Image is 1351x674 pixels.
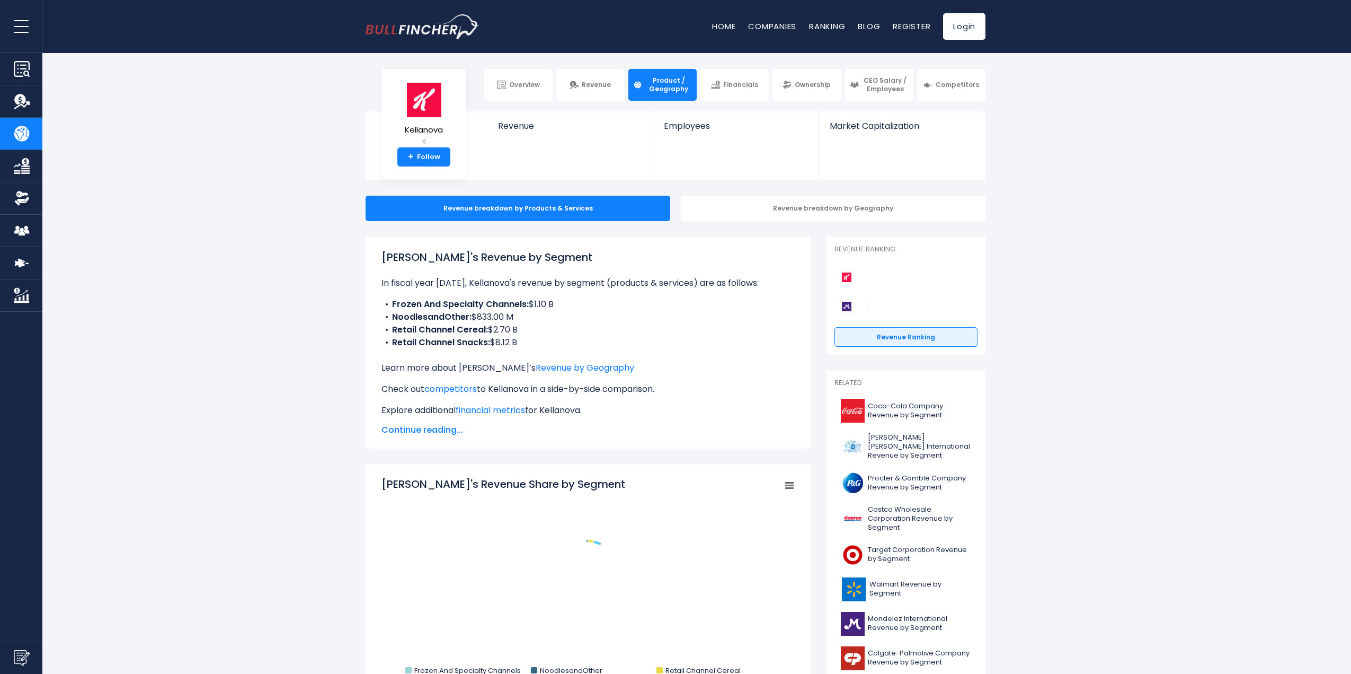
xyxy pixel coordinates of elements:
a: Employees [653,111,818,149]
img: Kellanova competitors logo [840,270,854,284]
p: Revenue Ranking [834,245,977,254]
b: Retail Channel Cereal: [392,323,488,336]
a: Coca-Cola Company Revenue by Segment [834,396,977,425]
span: Procter & Gamble Company Revenue by Segment [868,474,971,492]
a: Revenue [556,69,625,101]
a: Home [712,21,735,32]
img: COST logo [841,507,865,531]
span: Costco Wholesale Corporation Revenue by Segment [868,505,971,532]
a: Kellanova K [404,82,443,148]
span: Product / Geography [645,76,692,93]
img: bullfincher logo [366,14,479,39]
b: Retail Channel Snacks: [392,336,490,348]
div: Revenue breakdown by Geography [681,196,985,221]
span: Ownership [795,81,831,89]
a: Ranking [809,21,845,32]
b: NoodlesandOther: [392,311,472,323]
a: Blog [858,21,880,32]
a: Login [943,13,985,40]
a: Register [893,21,930,32]
tspan: [PERSON_NAME]'s Revenue Share by Segment [381,477,625,492]
a: Mondelez International Revenue by Segment [834,609,977,638]
img: Mondelez International competitors logo [840,300,854,313]
a: Procter & Gamble Company Revenue by Segment [834,468,977,497]
b: Frozen And Specialty Channels: [392,298,529,310]
a: Financials [700,69,769,101]
img: PM logo [841,435,865,459]
a: Revenue Ranking [834,327,977,347]
a: [PERSON_NAME] [PERSON_NAME] International Revenue by Segment [834,431,977,463]
a: competitors [424,383,477,395]
img: WMT logo [841,577,866,601]
p: Explore additional for Kellanova. [381,404,795,417]
li: $2.70 B [381,323,795,336]
a: CEO Salary / Employees [845,69,913,101]
img: Ownership [14,190,30,206]
a: financial metrics [456,404,525,416]
a: Ownership [772,69,841,101]
span: Walmart Revenue by Segment [869,580,971,598]
span: Coca-Cola Company Revenue by Segment [868,402,971,420]
span: [PERSON_NAME] [PERSON_NAME] International Revenue by Segment [868,433,971,460]
span: Overview [509,81,540,89]
p: Check out to Kellanova in a side-by-side comparison. [381,383,795,396]
span: Mondelez International Revenue by Segment [868,615,971,633]
a: Revenue [487,111,653,149]
span: Market Capitalization [830,121,974,131]
li: $1.10 B [381,298,795,311]
span: Target Corporation Revenue by Segment [868,546,971,564]
a: Revenue by Geography [536,362,634,374]
span: Revenue [498,121,643,131]
strong: + [408,152,413,162]
img: TGT logo [841,543,865,567]
a: Walmart Revenue by Segment [834,575,977,604]
a: Product / Geography [628,69,697,101]
span: Employees [664,121,807,131]
a: Competitors [917,69,985,101]
a: Costco Wholesale Corporation Revenue by Segment [834,503,977,535]
a: Overview [484,69,553,101]
a: +Follow [397,147,450,167]
span: Financials [723,81,758,89]
img: CL logo [841,646,865,670]
p: Related [834,379,977,388]
span: Competitors [936,81,979,89]
span: Continue reading... [381,424,795,436]
span: CEO Salary / Employees [862,76,909,93]
p: In fiscal year [DATE], Kellanova's revenue by segment (products & services) are as follows: [381,277,795,290]
img: MDLZ logo [841,612,865,636]
img: PG logo [841,471,865,495]
h1: [PERSON_NAME]'s Revenue by Segment [381,249,795,265]
span: Kellanova [405,126,443,135]
span: Revenue [582,81,611,89]
p: Learn more about [PERSON_NAME]’s [381,362,795,374]
a: Companies [748,21,796,32]
div: Revenue breakdown by Products & Services [366,196,670,221]
li: $833.00 M [381,311,795,323]
a: Colgate-Palmolive Company Revenue by Segment [834,644,977,673]
a: Market Capitalization [819,111,984,149]
img: KO logo [841,399,865,423]
span: Colgate-Palmolive Company Revenue by Segment [868,649,971,667]
a: Target Corporation Revenue by Segment [834,540,977,570]
li: $8.12 B [381,336,795,349]
small: K [405,137,443,146]
a: Go to homepage [366,14,479,39]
